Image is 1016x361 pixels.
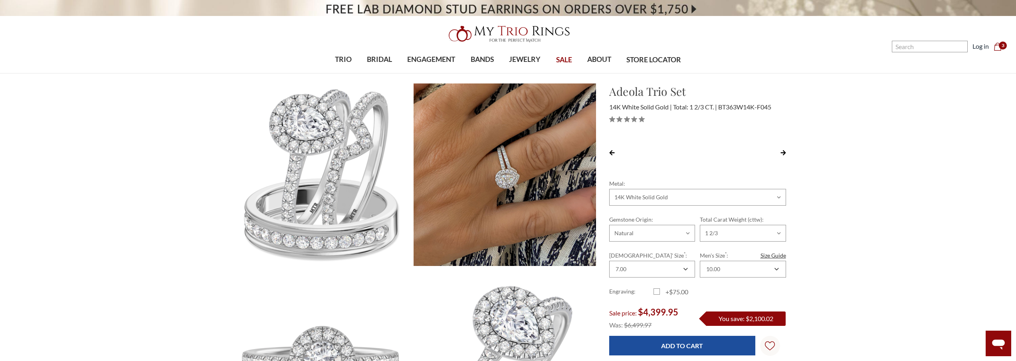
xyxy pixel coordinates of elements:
label: [DEMOGRAPHIC_DATA]' Size : [609,251,695,260]
a: Size Guide [761,251,786,260]
span: 14K White Solid Gold [609,103,672,111]
span: SALE [556,55,572,65]
span: ABOUT [587,54,611,65]
span: BT363W14K-F045 [718,103,771,111]
span: $6,499.97 [624,321,652,329]
a: Cart with 0 items [994,42,1006,51]
svg: cart.cart_preview [994,43,1002,51]
a: TRIO [327,47,359,73]
a: ABOUT [580,47,619,73]
span: Total: 1 2/3 CT. [673,103,717,111]
span: 3 [999,42,1007,50]
img: Photo of Adeola 1 2/3 ct tw. Pear Solitaire Trio Set 14K White Gold [BT363W-F045] [414,83,596,266]
a: BRIDAL [359,47,400,73]
a: STORE LOCATOR [619,47,689,73]
label: +$75.00 [654,287,698,297]
span: Sale price: [609,309,637,317]
span: You save: $2,100.02 [719,315,773,322]
img: My Trio Rings [444,21,572,47]
label: Gemstone Origin: [609,215,695,224]
h1: Adeola Trio Set [609,83,786,100]
a: SALE [548,47,579,73]
a: Wish Lists [760,336,780,356]
span: BANDS [471,54,494,65]
input: Add to Cart [609,336,755,355]
img: Photo of Adeola 1 2/3 ct tw. Pear Solitaire Trio Set 14K White Gold [BT363W-F045] [231,83,413,266]
a: ENGAGEMENT [400,47,463,73]
label: Men's Size : [700,251,786,260]
span: $4,399.95 [638,307,678,317]
div: Combobox [700,261,786,278]
span: JEWELRY [509,54,541,65]
a: JEWELRY [501,47,548,73]
label: Total Carat Weight (cttw): [700,215,786,224]
span: STORE LOCATOR [626,55,681,65]
div: 10.00 [706,266,720,272]
label: Engraving: [609,287,654,297]
span: Was: [609,321,623,329]
a: BANDS [463,47,501,73]
a: Log in [972,42,989,51]
label: Metal: [609,179,786,188]
span: ENGAGEMENT [407,54,455,65]
input: Search [892,41,968,52]
div: 7.00 [616,266,626,272]
div: Combobox [609,261,695,278]
span: BRIDAL [367,54,392,65]
a: My Trio Rings [295,21,721,47]
span: TRIO [335,54,352,65]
